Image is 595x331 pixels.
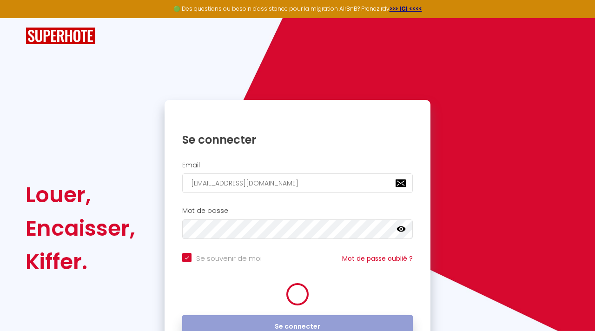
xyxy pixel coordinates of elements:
[26,27,95,45] img: SuperHote logo
[182,207,413,215] h2: Mot de passe
[26,212,135,245] div: Encaisser,
[390,5,422,13] a: >>> ICI <<<<
[182,173,413,193] input: Ton Email
[26,178,135,212] div: Louer,
[342,254,413,263] a: Mot de passe oublié ?
[26,245,135,278] div: Kiffer.
[182,132,413,147] h1: Se connecter
[182,161,413,169] h2: Email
